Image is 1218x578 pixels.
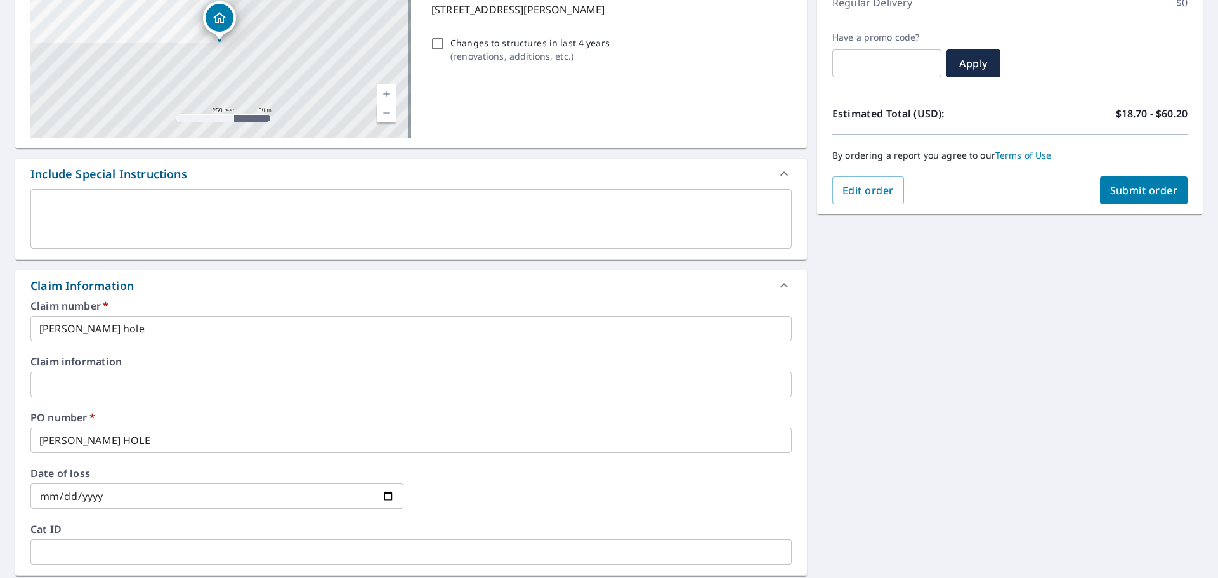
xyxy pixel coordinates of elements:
label: Claim number [30,301,792,311]
label: PO number [30,412,792,423]
button: Edit order [832,176,904,204]
p: ( renovations, additions, etc. ) [450,49,610,63]
div: Dropped pin, building 1, Residential property, 5125 N Bear Lakes Rd Jackson, WY 83001 [203,1,236,41]
button: Submit order [1100,176,1188,204]
a: Terms of Use [995,149,1052,161]
p: $18.70 - $60.20 [1116,106,1188,121]
div: Include Special Instructions [15,159,807,189]
a: Current Level 17, Zoom Out [377,103,396,122]
span: Apply [957,56,990,70]
a: Current Level 17, Zoom In [377,84,396,103]
div: Include Special Instructions [30,166,187,183]
label: Claim information [30,357,792,367]
span: Submit order [1110,183,1178,197]
span: Edit order [842,183,894,197]
p: By ordering a report you agree to our [832,150,1188,161]
label: Cat ID [30,524,792,534]
div: Claim Information [30,277,134,294]
div: Claim Information [15,270,807,301]
p: Estimated Total (USD): [832,106,1010,121]
p: Changes to structures in last 4 years [450,36,610,49]
label: Have a promo code? [832,32,941,43]
button: Apply [946,49,1000,77]
p: [STREET_ADDRESS][PERSON_NAME] [431,2,787,17]
label: Date of loss [30,468,403,478]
